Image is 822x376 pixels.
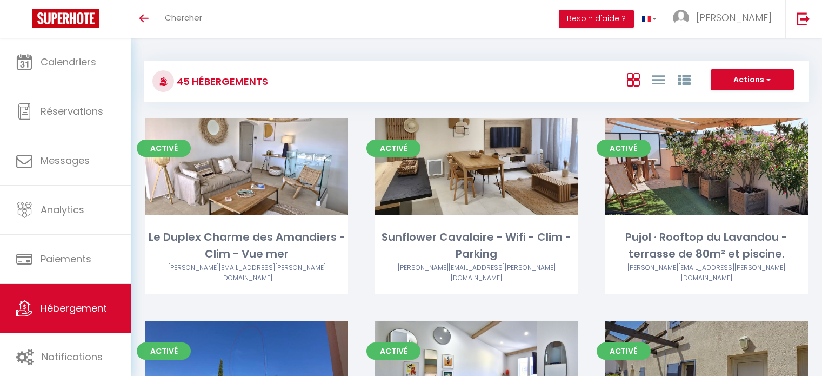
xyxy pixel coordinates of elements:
a: Vue en Box [627,70,640,88]
span: Hébergement [41,301,107,315]
span: [PERSON_NAME] [696,11,772,24]
div: Airbnb [605,263,808,283]
h3: 45 Hébergements [174,69,268,94]
span: Messages [41,154,90,167]
span: Réservations [41,104,103,118]
img: Super Booking [32,9,99,28]
div: Le Duplex Charme des Amandiers - Clim - Vue mer [145,229,348,263]
a: Vue par Groupe [678,70,691,88]
a: Editer [444,156,509,177]
div: Airbnb [145,263,348,283]
span: Analytics [41,203,84,216]
img: ... [673,10,689,26]
span: Activé [597,342,651,360]
span: Calendriers [41,55,96,69]
a: Editer [674,156,739,177]
span: Activé [597,140,651,157]
a: Vue en Liste [652,70,665,88]
button: Actions [711,69,794,91]
span: Chercher [165,12,202,23]
button: Besoin d'aide ? [559,10,634,28]
span: Activé [137,140,191,157]
span: Paiements [41,252,91,266]
a: Editer [215,156,279,177]
div: Airbnb [375,263,578,283]
img: logout [797,12,810,25]
span: Activé [366,342,420,360]
span: Activé [366,140,420,157]
span: Activé [137,342,191,360]
div: Sunflower Cavalaire - Wifi - Clim - Parking [375,229,578,263]
span: Notifications [42,350,103,364]
div: Pujol · Rooftop du Lavandou - terrasse de 80m² et piscine. [605,229,808,263]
